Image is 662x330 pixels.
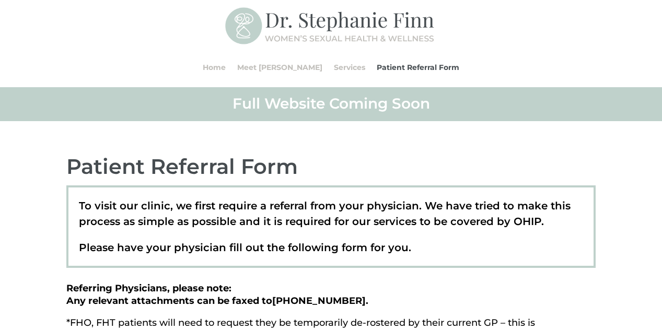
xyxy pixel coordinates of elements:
a: Home [203,48,226,87]
span: [PHONE_NUMBER] [272,295,366,307]
a: Meet [PERSON_NAME] [237,48,322,87]
p: To visit our clinic, we first require a referral from your physician. We have tried to make this ... [79,198,583,240]
a: Services [334,48,365,87]
a: Patient Referral Form [377,48,459,87]
p: Please have your physician fill out the following form for you. [79,240,583,255]
strong: Referring Physicians, please note: Any relevant attachments can be faxed to . [66,282,368,307]
h2: Full Website Coming Soon [66,94,596,118]
h2: Patient Referral Form [66,153,596,185]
